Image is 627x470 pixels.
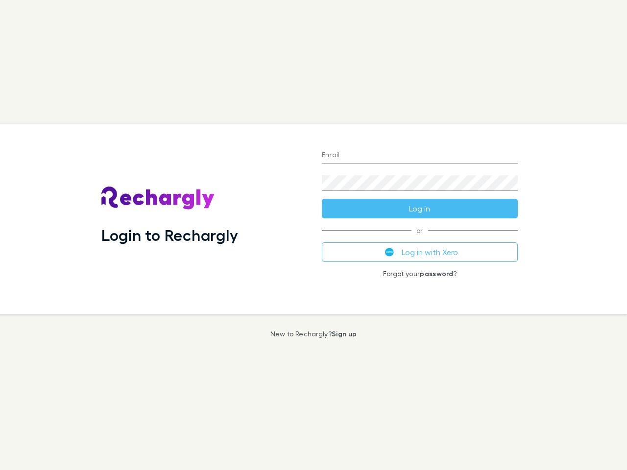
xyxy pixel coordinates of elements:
button: Log in [322,199,518,218]
button: Log in with Xero [322,242,518,262]
p: Forgot your ? [322,270,518,278]
a: Sign up [332,329,357,338]
p: New to Rechargly? [270,330,357,338]
span: or [322,230,518,231]
img: Xero's logo [385,248,394,257]
h1: Login to Rechargly [101,226,238,244]
img: Rechargly's Logo [101,187,215,210]
a: password [420,269,453,278]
